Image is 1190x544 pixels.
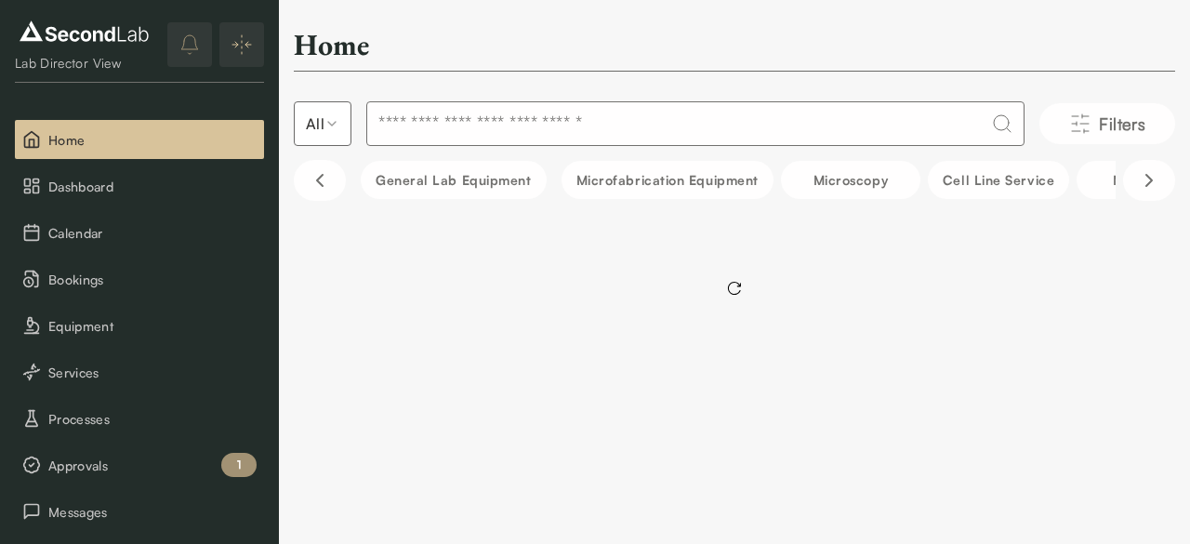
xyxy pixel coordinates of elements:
button: General Lab equipment [361,161,547,199]
button: Select listing type [294,101,351,146]
span: Processes [48,409,257,429]
button: Expand/Collapse sidebar [219,22,264,67]
div: Lab Director View [15,54,153,73]
span: Services [48,363,257,382]
span: Bookings [48,270,257,289]
button: Bookings [15,259,264,299]
button: Services [15,352,264,391]
button: Dashboard [15,166,264,206]
img: logo [15,17,153,46]
h2: Home [294,26,369,63]
button: Microfabrication Equipment [562,161,773,199]
button: Filters [1039,103,1175,144]
button: Calendar [15,213,264,252]
button: Cell line service [928,161,1069,199]
button: Scroll left [294,160,346,201]
button: Processes [15,399,264,438]
span: Filters [1099,111,1145,137]
span: Equipment [48,316,257,336]
span: Dashboard [48,177,257,196]
button: notifications [167,22,212,67]
span: Home [48,130,257,150]
button: Microscopy [781,161,920,199]
button: Home [15,120,264,159]
span: Calendar [48,223,257,243]
button: Equipment [15,306,264,345]
button: Scroll right [1123,160,1175,201]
